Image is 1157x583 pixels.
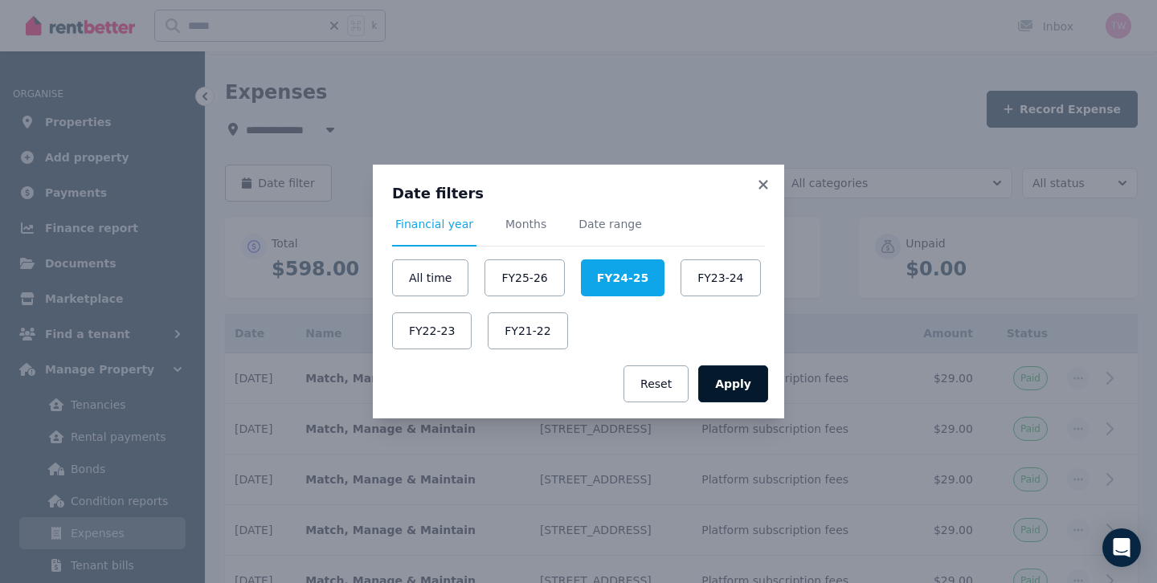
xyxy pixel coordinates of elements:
span: Months [505,216,546,232]
div: Open Intercom Messenger [1102,528,1141,567]
button: Reset [623,365,689,402]
button: Apply [698,365,768,402]
button: FY21-22 [488,312,567,349]
h3: Date filters [392,184,765,203]
nav: Tabs [392,216,765,247]
button: FY24-25 [581,259,664,296]
button: FY22-23 [392,312,472,349]
button: All time [392,259,468,296]
span: Financial year [395,216,473,232]
button: FY23-24 [681,259,760,296]
span: Date range [578,216,642,232]
button: FY25-26 [484,259,564,296]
